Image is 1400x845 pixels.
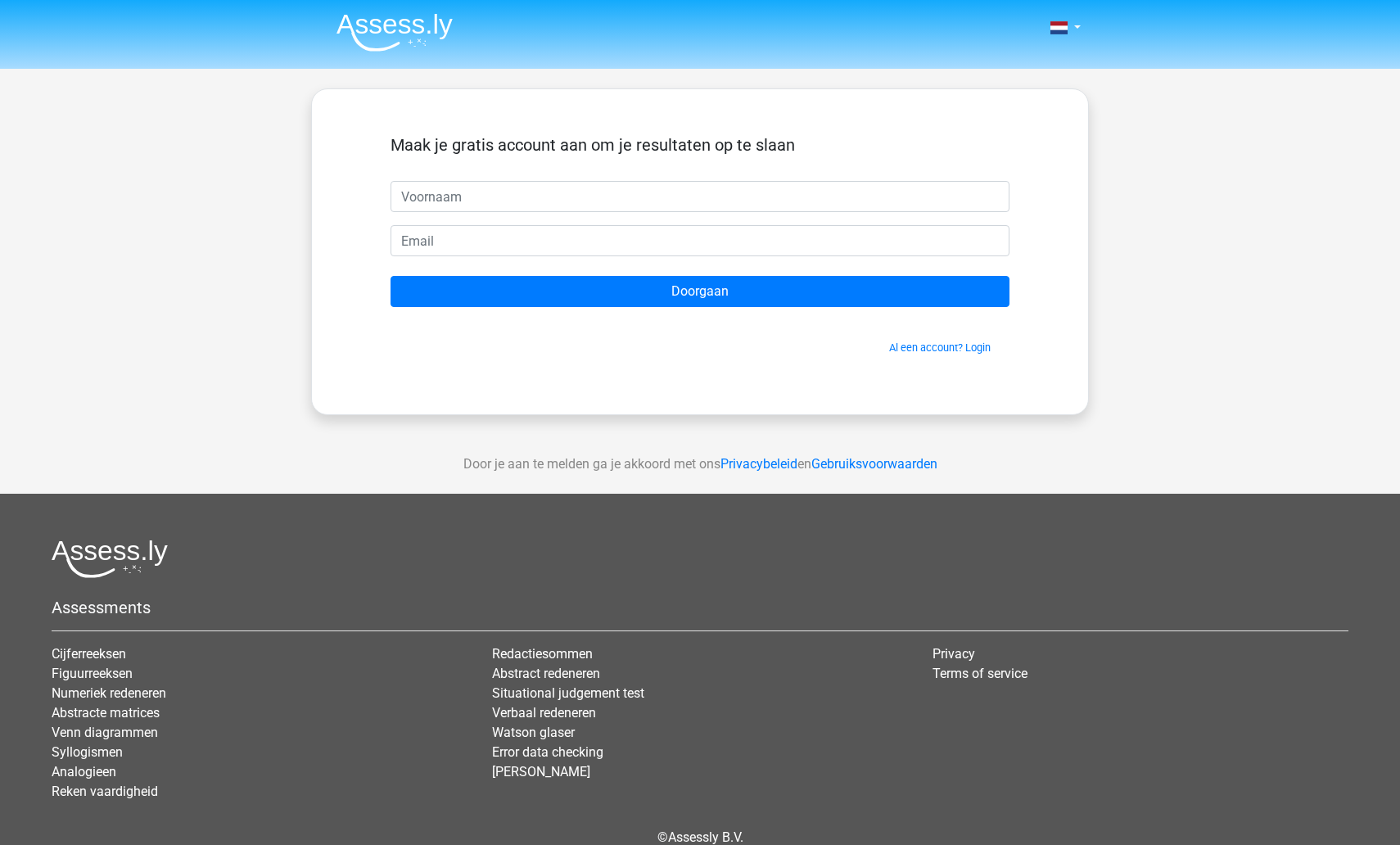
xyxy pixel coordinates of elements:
a: Abstracte matrices [52,705,160,721]
a: Analogieen [52,764,116,779]
a: Verbaal redeneren [492,705,596,721]
input: Voornaam [391,181,1009,212]
a: Numeriek redeneren [52,685,166,701]
a: Figuurreeksen [52,666,133,681]
a: Privacybeleid [720,456,797,472]
a: Syllogismen [52,744,123,760]
img: Assessly [336,13,453,52]
a: Redactiesommen [492,646,593,662]
a: Assessly B.V. [668,829,743,845]
input: Email [391,225,1009,256]
a: [PERSON_NAME] [492,764,590,779]
a: Venn diagrammen [52,725,158,740]
a: Al een account? Login [889,341,991,354]
a: Cijferreeksen [52,646,126,662]
h5: Assessments [52,598,1348,617]
h5: Maak je gratis account aan om je resultaten op te slaan [391,135,1009,155]
a: Watson glaser [492,725,575,740]
a: Situational judgement test [492,685,644,701]
a: Error data checking [492,744,603,760]
a: Terms of service [933,666,1027,681]
img: Assessly logo [52,540,168,578]
a: Gebruiksvoorwaarden [811,456,937,472]
a: Reken vaardigheid [52,784,158,799]
input: Doorgaan [391,276,1009,307]
a: Privacy [933,646,975,662]
a: Abstract redeneren [492,666,600,681]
